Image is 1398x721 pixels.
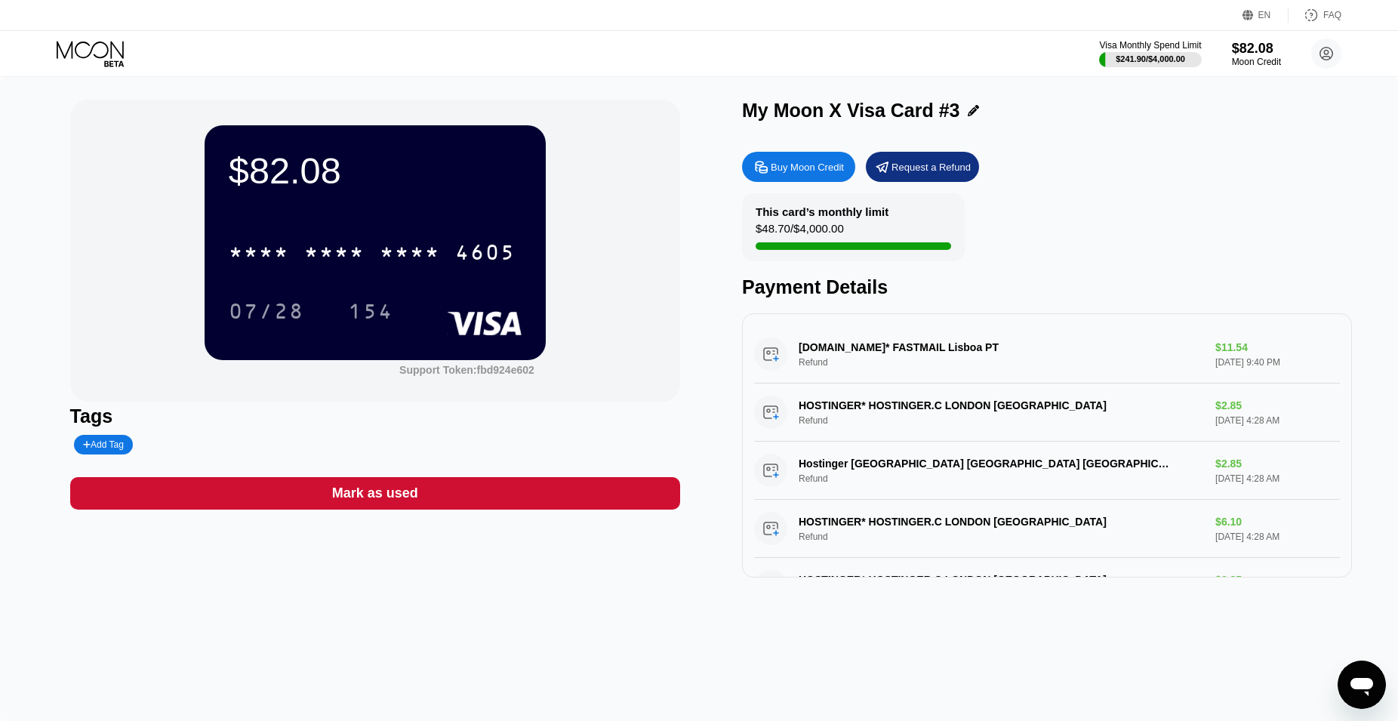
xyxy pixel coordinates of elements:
[1232,57,1281,67] div: Moon Credit
[742,100,960,122] div: My Moon X Visa Card #3
[337,292,405,330] div: 154
[1338,661,1386,709] iframe: Button to launch messaging window
[70,405,680,427] div: Tags
[1116,54,1185,63] div: $241.90 / $4,000.00
[756,205,888,218] div: This card’s monthly limit
[1323,10,1341,20] div: FAQ
[399,364,534,376] div: Support Token: fbd924e602
[348,301,393,325] div: 154
[742,152,855,182] div: Buy Moon Credit
[229,301,304,325] div: 07/28
[891,161,971,174] div: Request a Refund
[332,485,418,502] div: Mark as used
[866,152,979,182] div: Request a Refund
[217,292,316,330] div: 07/28
[70,477,680,510] div: Mark as used
[1232,41,1281,67] div: $82.08Moon Credit
[1099,40,1201,51] div: Visa Monthly Spend Limit
[1242,8,1289,23] div: EN
[1099,40,1201,67] div: Visa Monthly Spend Limit$241.90/$4,000.00
[771,161,844,174] div: Buy Moon Credit
[74,435,133,454] div: Add Tag
[399,364,534,376] div: Support Token:fbd924e602
[1289,8,1341,23] div: FAQ
[83,439,124,450] div: Add Tag
[229,149,522,192] div: $82.08
[1232,41,1281,57] div: $82.08
[742,276,1352,298] div: Payment Details
[756,222,844,242] div: $48.70 / $4,000.00
[455,242,516,267] div: 4605
[1258,10,1271,20] div: EN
